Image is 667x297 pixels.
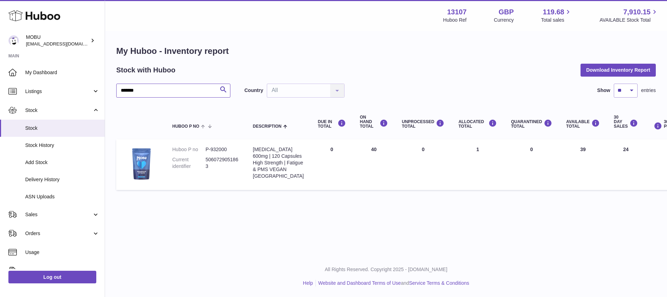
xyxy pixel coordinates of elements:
span: Stock [25,107,92,114]
a: Service Terms & Conditions [409,280,469,286]
span: Listings [25,88,92,95]
span: Delivery History [25,176,99,183]
span: Sales [25,211,92,218]
div: ALLOCATED Total [458,119,497,129]
dt: Current identifier [172,156,206,170]
div: UNPROCESSED Total [402,119,445,129]
span: My Dashboard [25,69,99,76]
span: ASN Uploads [25,193,99,200]
img: product image [123,146,158,181]
img: mo@mobu.co.uk [8,35,19,46]
a: Help [303,280,313,286]
span: Stock [25,125,99,132]
label: Country [244,87,263,94]
span: Usage [25,249,99,256]
a: 7,910.15 AVAILABLE Stock Total [599,7,659,23]
div: [MEDICAL_DATA] 600mg | 120 Capsules High Strength | Fatigue & PMS VEGAN [GEOGRAPHIC_DATA] [253,146,304,179]
td: 0 [395,139,452,190]
td: 0 [311,139,353,190]
div: AVAILABLE Total [566,119,600,129]
dd: 5060729051863 [206,156,239,170]
a: Website and Dashboard Terms of Use [318,280,401,286]
button: Download Inventory Report [581,64,656,76]
h2: Stock with Huboo [116,65,175,75]
span: 0 [530,147,533,152]
span: Add Stock [25,159,99,166]
span: entries [641,87,656,94]
td: 24 [607,139,645,190]
p: All Rights Reserved. Copyright 2025 - [DOMAIN_NAME] [111,266,661,273]
dt: Huboo P no [172,146,206,153]
strong: GBP [499,7,514,17]
span: 7,910.15 [623,7,651,17]
label: Show [597,87,610,94]
div: ON HAND Total [360,115,388,129]
dd: P-932000 [206,146,239,153]
span: 119.68 [543,7,564,17]
td: 1 [451,139,504,190]
div: QUARANTINED Total [511,119,552,129]
div: MOBU [26,34,89,47]
span: Total sales [541,17,572,23]
span: Description [253,124,282,129]
span: Huboo P no [172,124,199,129]
span: AVAILABLE Stock Total [599,17,659,23]
div: 30 DAY SALES [614,115,638,129]
td: 39 [559,139,607,190]
a: 119.68 Total sales [541,7,572,23]
td: 40 [353,139,395,190]
h1: My Huboo - Inventory report [116,45,656,57]
span: Stock History [25,142,99,149]
strong: 13107 [447,7,467,17]
span: [EMAIL_ADDRESS][DOMAIN_NAME] [26,41,103,47]
div: DUE IN TOTAL [318,119,346,129]
li: and [316,280,469,287]
a: Log out [8,271,96,283]
div: Huboo Ref [443,17,467,23]
span: Orders [25,230,92,237]
span: Invoicing and Payments [25,268,92,275]
div: Currency [494,17,514,23]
